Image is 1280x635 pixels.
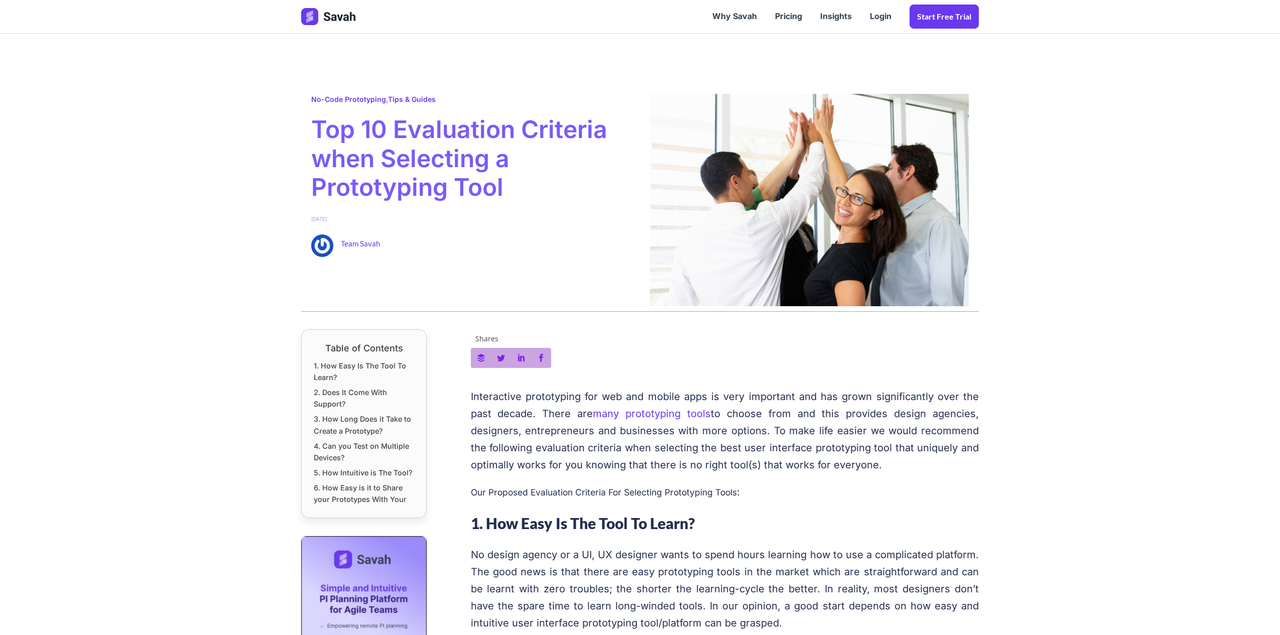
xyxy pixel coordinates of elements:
a: 1. How Easy Is The Tool To Learn? [314,360,414,383]
span: No design agency or a UI, UX designer wants to spend hours learning how to use a complicated plat... [471,549,979,629]
span: : [737,486,740,498]
a: 6. How Easy is it to Share your Prototypes With Your Team and Clients? [314,482,414,517]
a: 4. Can you Test on Multiple Devices? [314,440,414,463]
span: Top 10 Evaluation Criteria when Selecting a Prototyping Tool [311,115,630,202]
a: Why Savah [703,1,766,32]
span: Shares [475,335,498,342]
a: 2. Does It Come With Support? [314,387,414,410]
a: many prototyping tools [593,408,711,420]
a: Pricing [766,1,811,32]
a: 3. How Long Does it Take to Create a Prototype? [314,413,414,436]
a: No-Code Prototyping [311,95,386,103]
span: Our Proposed Evaluation Criteria For Selecting Prototyping Tools [471,487,737,497]
a: Insights [811,1,861,32]
a: Start Free trial [910,5,979,29]
a: Login [861,1,901,32]
span: 1. How Easy Is The Tool To Learn? [471,514,695,532]
a: 5. How Intuitive is The Tool? [314,467,413,478]
a: Tips & Guides [388,95,436,103]
span: Interactive prototyping for web and mobile apps is very important and has grown significantly ove... [471,391,979,471]
span: , [311,94,436,105]
span: Team Savah [341,234,380,249]
span: [DATE] [311,215,327,223]
div: Table of Contents [314,342,414,355]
